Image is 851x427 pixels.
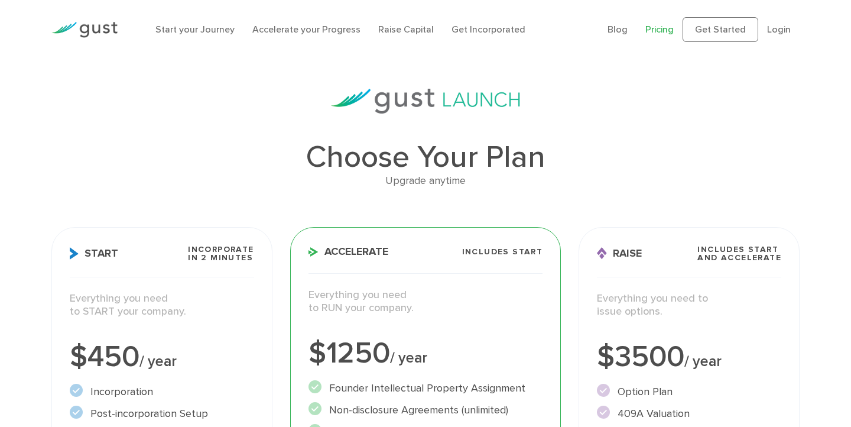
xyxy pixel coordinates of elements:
[308,339,543,368] div: $1250
[51,173,800,190] div: Upgrade anytime
[70,292,254,319] p: Everything you need to START your company.
[70,384,254,400] li: Incorporation
[70,342,254,372] div: $450
[462,248,543,256] span: Includes START
[51,142,800,173] h1: Choose Your Plan
[645,24,674,35] a: Pricing
[597,247,642,260] span: Raise
[597,384,781,400] li: Option Plan
[767,24,791,35] a: Login
[188,245,254,262] span: Incorporate in 2 Minutes
[608,24,628,35] a: Blog
[308,289,543,315] p: Everything you need to RUN your company.
[683,17,758,42] a: Get Started
[597,406,781,422] li: 409A Valuation
[70,247,79,260] img: Start Icon X2
[70,247,118,260] span: Start
[597,292,781,319] p: Everything you need to issue options.
[51,22,118,38] img: Gust Logo
[139,352,177,370] span: / year
[308,402,543,418] li: Non-disclosure Agreements (unlimited)
[378,24,434,35] a: Raise Capital
[308,380,543,396] li: Founder Intellectual Property Assignment
[70,406,254,422] li: Post-incorporation Setup
[697,245,781,262] span: Includes START and ACCELERATE
[155,24,235,35] a: Start your Journey
[452,24,525,35] a: Get Incorporated
[597,247,607,260] img: Raise Icon
[308,247,388,257] span: Accelerate
[308,247,319,257] img: Accelerate Icon
[597,342,781,372] div: $3500
[252,24,360,35] a: Accelerate your Progress
[331,89,520,114] img: gust-launch-logos.svg
[684,352,722,370] span: / year
[390,349,427,367] span: / year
